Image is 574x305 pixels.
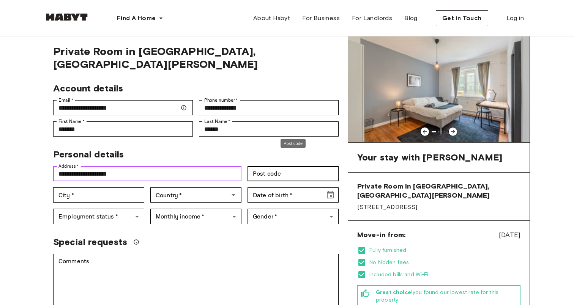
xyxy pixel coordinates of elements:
span: For Landlords [352,14,392,23]
span: No hidden fees [369,259,520,266]
span: you found our lowest rate for this property [376,289,517,304]
label: First Name [58,118,85,125]
span: Log in [506,14,524,23]
span: Blog [404,14,418,23]
b: Great choice! [376,289,413,296]
div: Email [53,100,193,115]
span: Included bills and Wi-Fi [369,271,520,278]
svg: We'll do our best to accommodate your request, but please note we can't guarantee it will be poss... [133,239,139,245]
div: Post code [248,166,339,181]
img: Habyt [44,13,90,21]
span: Private Room in [GEOGRAPHIC_DATA], [GEOGRAPHIC_DATA][PERSON_NAME] [53,45,339,71]
span: For Business [302,14,340,23]
label: Address [58,163,79,170]
a: About Habyt [247,11,296,26]
svg: Make sure your email is correct — we'll send your booking details there. [181,105,187,111]
img: Image of the room [348,36,530,142]
span: Special requests [53,236,127,248]
span: [DATE] [499,230,520,240]
a: Blog [398,11,424,26]
span: Personal details [53,149,124,160]
button: Choose date [323,187,338,203]
span: Move-in from: [357,230,405,239]
a: For Business [296,11,346,26]
div: City [53,187,144,203]
span: Fully furnished [369,247,520,254]
span: Private Room in [GEOGRAPHIC_DATA], [GEOGRAPHIC_DATA][PERSON_NAME] [357,182,520,200]
label: Phone number [204,97,238,104]
a: For Landlords [346,11,398,26]
span: Account details [53,83,123,94]
span: Get in Touch [442,14,482,23]
div: Phone number [199,100,339,115]
div: Address [53,166,241,181]
button: Find A Home [111,11,169,26]
span: [STREET_ADDRESS] [357,203,520,211]
a: Log in [500,11,530,26]
label: Last Name [204,118,230,125]
label: Email [58,97,73,104]
div: First Name [53,121,193,137]
div: Last Name [199,121,339,137]
span: About Habyt [253,14,290,23]
div: Post code [281,139,306,148]
span: Find A Home [117,14,156,23]
button: Get in Touch [436,10,488,26]
button: Open [228,190,239,200]
span: Your stay with [PERSON_NAME] [357,152,502,163]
